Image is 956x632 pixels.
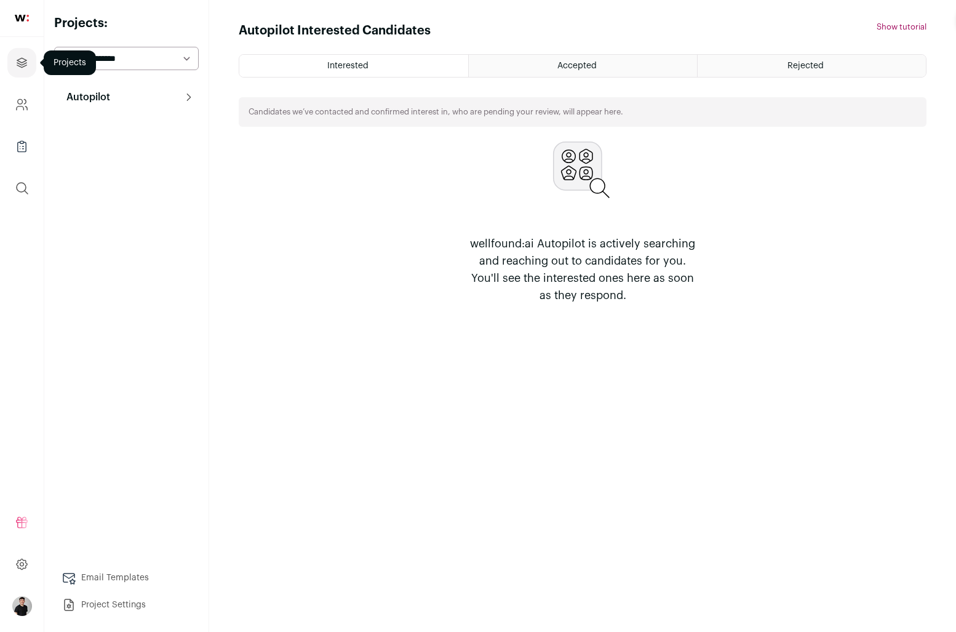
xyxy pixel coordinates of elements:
[15,15,29,22] img: wellfound-shorthand-0d5821cbd27db2630d0214b213865d53afaa358527fdda9d0ea32b1df1b89c2c.svg
[464,235,701,304] p: wellfound:ai Autopilot is actively searching and reaching out to candidates for you. You'll see t...
[7,48,36,78] a: Projects
[12,596,32,616] button: Open dropdown
[239,22,431,39] h1: Autopilot Interested Candidates
[469,55,697,77] a: Accepted
[698,55,926,77] a: Rejected
[327,62,368,70] span: Interested
[44,50,96,75] div: Projects
[54,566,199,590] a: Email Templates
[7,132,36,161] a: Company Lists
[54,85,199,110] button: Autopilot
[54,15,199,32] h2: Projects:
[12,596,32,616] img: 19277569-medium_jpg
[557,62,597,70] span: Accepted
[787,62,824,70] span: Rejected
[877,22,926,32] button: Show tutorial
[7,90,36,119] a: Company and ATS Settings
[59,90,110,105] p: Autopilot
[54,593,199,617] a: Project Settings
[249,107,623,117] p: Candidates we’ve contacted and confirmed interest in, who are pending your review, will appear here.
